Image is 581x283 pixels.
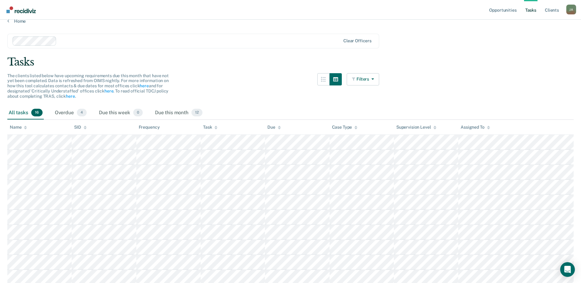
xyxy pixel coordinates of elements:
[332,125,358,130] div: Case Type
[133,109,143,117] span: 0
[461,125,490,130] div: Assigned To
[77,109,87,117] span: 4
[191,109,202,117] span: 12
[566,5,576,14] button: Profile dropdown button
[104,89,113,93] a: here
[566,5,576,14] div: J A
[347,73,379,85] button: Filters
[6,6,36,13] img: Recidiviz
[7,73,169,99] span: The clients listed below have upcoming requirements due this month that have not yet been complet...
[31,109,43,117] span: 16
[343,38,372,43] div: Clear officers
[560,262,575,277] div: Open Intercom Messenger
[139,125,160,130] div: Frequency
[66,94,75,99] a: here
[54,106,88,120] div: Overdue4
[396,125,436,130] div: Supervision Level
[98,106,144,120] div: Due this week0
[140,83,149,88] a: here
[7,56,574,68] div: Tasks
[203,125,217,130] div: Task
[7,18,574,24] a: Home
[267,125,281,130] div: Due
[10,125,27,130] div: Name
[74,125,87,130] div: SID
[7,106,44,120] div: All tasks16
[154,106,204,120] div: Due this month12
